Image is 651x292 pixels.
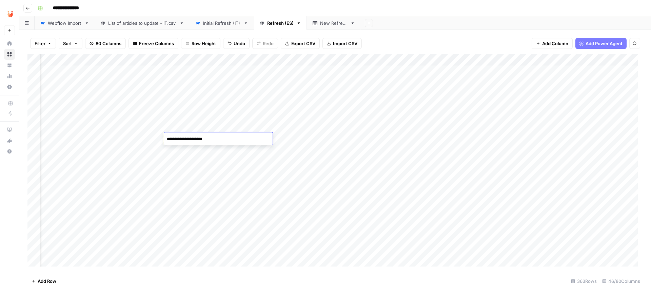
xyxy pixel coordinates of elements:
[281,38,320,49] button: Export CSV
[234,40,245,47] span: Undo
[575,38,627,49] button: Add Power Agent
[48,20,82,26] div: Webflow Import
[4,124,15,135] a: AirOps Academy
[85,38,126,49] button: 80 Columns
[4,146,15,157] button: Help + Support
[254,16,307,30] a: Refresh (ES)
[267,20,294,26] div: Refresh (ES)
[223,38,250,49] button: Undo
[35,16,95,30] a: Webflow Import
[30,38,56,49] button: Filter
[333,40,357,47] span: Import CSV
[181,38,220,49] button: Row Height
[291,40,315,47] span: Export CSV
[4,38,15,49] a: Home
[320,20,348,26] div: New Refresh
[96,40,121,47] span: 80 Columns
[27,276,60,287] button: Add Row
[4,81,15,92] a: Settings
[63,40,72,47] span: Sort
[129,38,178,49] button: Freeze Columns
[586,40,623,47] span: Add Power Agent
[38,278,56,285] span: Add Row
[599,276,643,287] div: 46/80 Columns
[4,60,15,71] a: Your Data
[568,276,599,287] div: 363 Rows
[263,40,274,47] span: Redo
[190,16,254,30] a: Initial Refresh (IT)
[4,5,15,22] button: Workspace: Unobravo
[252,38,278,49] button: Redo
[35,40,45,47] span: Filter
[322,38,362,49] button: Import CSV
[192,40,216,47] span: Row Height
[532,38,573,49] button: Add Column
[108,20,177,26] div: List of articles to update - IT.csv
[307,16,361,30] a: New Refresh
[4,135,15,146] button: What's new?
[542,40,568,47] span: Add Column
[203,20,241,26] div: Initial Refresh (IT)
[139,40,174,47] span: Freeze Columns
[59,38,82,49] button: Sort
[4,49,15,60] a: Browse
[95,16,190,30] a: List of articles to update - IT.csv
[4,71,15,81] a: Usage
[4,8,16,20] img: Unobravo Logo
